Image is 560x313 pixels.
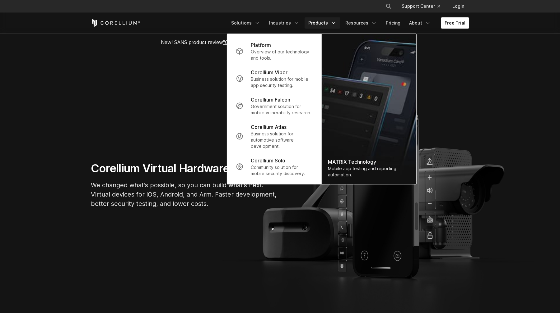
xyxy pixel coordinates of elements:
[231,153,318,180] a: Corellium Solo Community solution for mobile security discovery.
[161,39,399,45] span: New! SANS product review now available.
[251,76,313,88] p: Business solution for mobile app security testing.
[223,39,366,45] a: "Collaborative Mobile App Security Development and Analysis"
[251,69,287,76] p: Corellium Viper
[383,1,394,12] button: Search
[251,49,313,61] p: Overview of our technology and tools.
[91,19,140,27] a: Corellium Home
[231,65,318,92] a: Corellium Viper Business solution for mobile app security testing.
[322,34,416,184] img: Matrix_WebNav_1x
[382,17,404,29] a: Pricing
[227,17,264,29] a: Solutions
[231,120,318,153] a: Corellium Atlas Business solution for automotive software development.
[441,17,469,29] a: Free Trial
[328,158,410,166] div: MATRIX Technology
[328,166,410,178] div: Mobile app testing and reporting automation.
[251,41,271,49] p: Platform
[231,38,318,65] a: Platform Overview of our technology and tools.
[251,96,290,103] p: Corellium Falcon
[251,131,313,149] p: Business solution for automotive software development.
[251,103,313,116] p: Government solution for mobile vulnerability research.
[397,1,445,12] a: Support Center
[251,164,313,177] p: Community solution for mobile security discovery.
[342,17,381,29] a: Resources
[378,1,469,12] div: Navigation Menu
[305,17,340,29] a: Products
[447,1,469,12] a: Login
[227,17,469,29] div: Navigation Menu
[91,180,278,208] p: We changed what's possible, so you can build what's next. Virtual devices for iOS, Android, and A...
[251,123,287,131] p: Corellium Atlas
[265,17,303,29] a: Industries
[91,161,278,175] h1: Corellium Virtual Hardware
[405,17,435,29] a: About
[231,92,318,120] a: Corellium Falcon Government solution for mobile vulnerability research.
[251,157,285,164] p: Corellium Solo
[322,34,416,184] a: MATRIX Technology Mobile app testing and reporting automation.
